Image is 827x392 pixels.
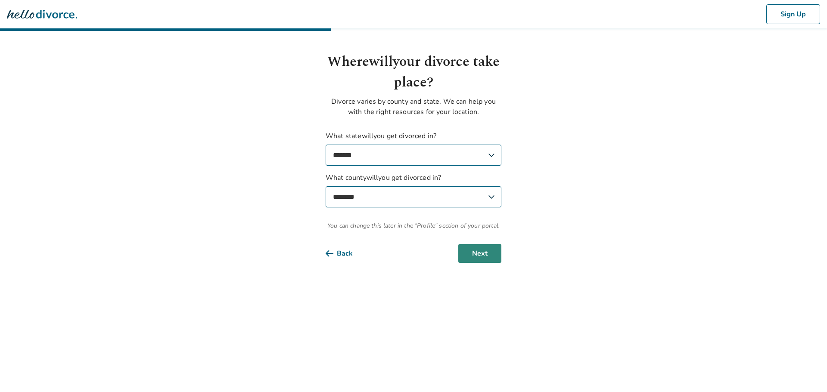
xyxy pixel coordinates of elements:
[766,4,820,24] button: Sign Up
[326,221,501,230] span: You can change this later in the "Profile" section of your portal.
[326,131,501,166] label: What state will you get divorced in?
[326,52,501,93] h1: Where will your divorce take place?
[458,244,501,263] button: Next
[784,351,827,392] iframe: Chat Widget
[326,145,501,166] select: What statewillyou get divorced in?
[326,96,501,117] p: Divorce varies by county and state. We can help you with the right resources for your location.
[326,186,501,207] select: What countywillyou get divorced in?
[326,244,367,263] button: Back
[326,173,501,207] label: What county will you get divorced in?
